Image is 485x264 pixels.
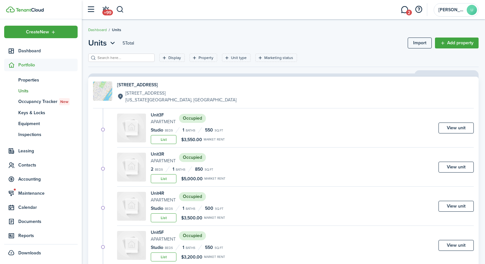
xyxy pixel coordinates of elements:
small: sq.ft [215,207,224,210]
a: List [151,135,176,144]
span: 550 [205,127,213,133]
small: Apartment [151,158,176,164]
button: Open menu [88,37,117,49]
span: $3,200.00 [181,254,202,260]
small: Beds [165,207,173,210]
a: Units [4,85,78,96]
span: Downloads [18,250,41,256]
span: Umberto [438,8,464,12]
a: View unit [438,123,474,133]
span: 1 [183,205,184,212]
span: 850 [195,166,203,173]
a: Keys & Locks [4,107,78,118]
a: View unit [438,162,474,173]
small: Market rent [204,216,225,219]
input: Search here... [96,55,152,61]
span: Units [88,37,107,49]
span: 500 [205,205,213,212]
button: Open menu [4,26,78,38]
span: Leasing [18,148,78,154]
status: Occupied [179,192,206,201]
filter-tag: Open filter [159,54,185,62]
span: Documents [18,218,78,225]
status: Occupied [179,114,206,123]
span: 2 [406,10,412,15]
span: 550 [205,244,213,251]
small: Baths [186,246,195,250]
p: [STREET_ADDRESS] [125,90,236,97]
a: Add property [435,38,479,48]
span: Units [112,27,121,33]
h4: Unit 4R [151,190,176,197]
img: TenantCloud [16,8,44,12]
a: List [151,252,176,261]
span: Contacts [18,162,78,168]
avatar-text: U [467,5,477,15]
img: Property avatar [93,81,112,101]
a: Notifications [99,2,112,18]
span: $3,550.00 [181,136,202,143]
span: $5,000.00 [181,175,203,182]
a: List [151,213,176,222]
status: Occupied [179,153,206,162]
a: Messaging [398,2,411,18]
a: View unit [438,201,474,212]
small: Beds [165,246,173,250]
span: New [60,99,68,105]
button: Units [88,37,117,49]
filter-tag: Open filter [222,54,251,62]
header-page-total: 5 Total [123,40,134,47]
button: Open sidebar [85,4,97,16]
span: Calendar [18,204,78,211]
a: Properties [4,74,78,85]
filter-tag-label: Marketing status [264,55,293,61]
span: 1 [183,127,184,133]
span: Studio [151,244,163,251]
small: Apartment [151,197,176,203]
a: Inspections [4,129,78,140]
small: Apartment [151,236,176,243]
p: [US_STATE][GEOGRAPHIC_DATA], [GEOGRAPHIC_DATA] [125,97,236,103]
span: $3,500.00 [181,215,202,221]
small: sq.ft [215,246,223,250]
button: Open resource center [413,4,424,15]
span: Create New [26,30,49,34]
a: Reports [4,229,78,242]
span: Reports [18,232,78,239]
span: Portfolio [18,62,78,68]
button: Search [116,4,124,15]
small: Baths [186,129,195,132]
a: Dashboard [88,27,107,33]
filter-tag-label: Property [199,55,213,61]
span: Dashboard [18,47,78,54]
small: Baths [176,168,185,171]
small: Beds [165,129,173,132]
img: Unit avatar [117,153,146,182]
h4: Unit 5F [151,229,176,236]
a: View unit [438,240,474,251]
span: Studio [151,205,163,212]
small: Beds [155,168,163,171]
span: Maintenance [18,190,78,197]
a: Property avatar[STREET_ADDRESS][STREET_ADDRESS][US_STATE][GEOGRAPHIC_DATA], [GEOGRAPHIC_DATA] [93,81,474,103]
filter-tag-label: Display [168,55,181,61]
h4: [STREET_ADDRESS] [117,81,236,88]
small: Market rent [204,177,225,180]
status: Occupied [179,231,206,240]
span: 2 [151,166,153,173]
img: Unit avatar [117,114,146,142]
span: Equipment [18,120,78,127]
small: sq.ft [205,168,213,171]
a: Occupancy TrackerNew [4,96,78,107]
span: Accounting [18,176,78,183]
a: Equipment [4,118,78,129]
small: sq.ft [215,129,223,132]
import-btn: Import [408,38,432,48]
span: Keys & Locks [18,109,78,116]
img: TenantCloud [6,6,15,13]
span: 1 [183,244,184,251]
a: List [151,174,176,183]
small: Market rent [204,138,225,141]
img: Unit avatar [117,231,146,260]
